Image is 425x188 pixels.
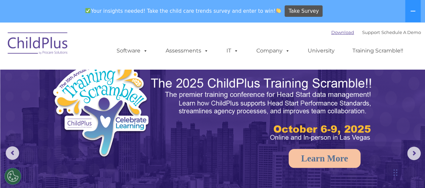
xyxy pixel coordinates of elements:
span: Last name [93,44,114,49]
img: ✅ [85,8,90,13]
a: Take Survey [285,5,323,17]
img: 👏 [276,8,281,13]
a: IT [220,44,245,58]
a: Assessments [159,44,215,58]
a: Download [331,30,354,35]
a: Company [250,44,297,58]
span: Phone number [93,72,122,77]
img: ChildPlus by Procare Solutions [4,28,72,61]
span: Your insights needed! Take the child care trends survey and enter to win! [83,4,284,17]
iframe: Chat Widget [315,115,425,188]
a: Training Scramble!! [346,44,410,58]
button: Cookies Settings [4,168,21,185]
a: Learn More [289,149,360,168]
font: | [331,30,421,35]
a: Schedule A Demo [381,30,421,35]
a: Software [110,44,155,58]
span: Take Survey [289,5,319,17]
a: University [301,44,341,58]
div: Drag [393,162,397,183]
a: Support [362,30,380,35]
